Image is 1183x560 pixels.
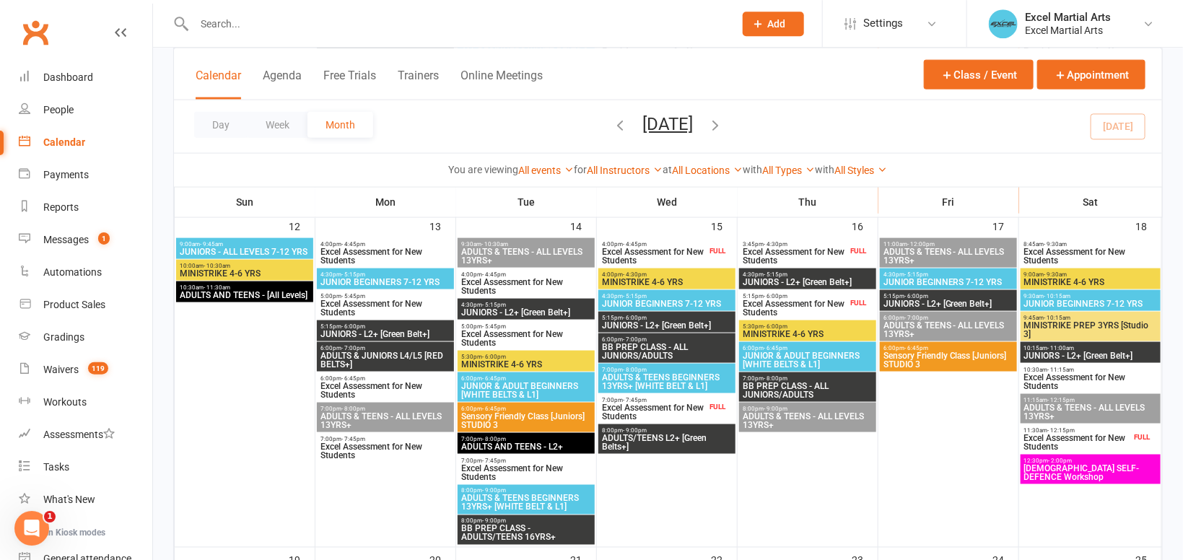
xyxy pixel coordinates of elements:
[200,240,223,247] span: - 9:45am
[764,344,787,351] span: - 6:45pm
[706,245,729,255] div: FULL
[519,164,575,175] a: All events
[742,329,873,338] span: MINISTRIKE 4-6 YRS
[883,271,1014,277] span: 4:30pm
[43,71,93,83] div: Dashboard
[320,247,451,264] span: Excel Assessment for New Students
[835,164,888,175] a: All Styles
[601,372,733,390] span: ADULTS & TEENS BEGINNERS 13YRS+ [WHITE BELT & L1]
[320,375,451,381] span: 6:00pm
[1037,59,1145,89] button: Appointment
[481,240,508,247] span: - 10:30am
[190,14,724,34] input: Search...
[320,299,451,316] span: Excel Assessment for New Students
[460,247,592,264] span: ADULTS & TEENS - ALL LEVELS 13YRS+
[19,289,152,321] a: Product Sales
[43,461,69,473] div: Tasks
[460,277,592,294] span: Excel Assessment for New Students
[643,113,694,134] button: [DATE]
[307,111,373,137] button: Month
[456,186,597,216] th: Tue
[43,201,79,213] div: Reports
[1023,299,1158,307] span: JUNIOR BEGINNERS 7-12 YRS
[1023,351,1158,359] span: JUNIORS - L2+ [Green Belt+]
[248,111,307,137] button: Week
[1019,186,1162,216] th: Sat
[623,240,647,247] span: - 4:45pm
[601,433,733,450] span: ADULTS/TEENS L2+ [Green Belts+]
[816,163,835,175] strong: with
[852,213,878,237] div: 16
[460,435,592,442] span: 7:00pm
[924,59,1034,89] button: Class / Event
[1048,366,1075,372] span: - 11:15am
[883,314,1014,320] span: 6:00pm
[1044,240,1068,247] span: - 9:30am
[263,68,302,99] button: Agenda
[878,186,1019,216] th: Fri
[601,240,707,247] span: 4:00pm
[904,344,928,351] span: - 6:45pm
[1023,403,1158,420] span: ADULTS & TEENS - ALL LEVELS 13YRS+
[449,163,519,175] strong: You are viewing
[43,266,102,278] div: Automations
[601,271,733,277] span: 4:00pm
[460,457,592,463] span: 7:00pm
[1131,431,1154,442] div: FULL
[743,12,804,36] button: Add
[341,271,365,277] span: - 5:15pm
[179,262,310,268] span: 10:00am
[1023,426,1132,433] span: 11:30am
[43,494,95,505] div: What's New
[482,405,506,411] span: - 6:45pm
[863,7,903,40] span: Settings
[1044,314,1071,320] span: - 10:15am
[44,511,56,522] span: 1
[43,234,89,245] div: Messages
[764,240,787,247] span: - 4:30pm
[19,61,152,94] a: Dashboard
[204,262,230,268] span: - 10:30am
[320,405,451,411] span: 7:00pm
[764,292,787,299] span: - 6:00pm
[460,375,592,381] span: 6:00pm
[601,403,707,420] span: Excel Assessment for New Students
[194,111,248,137] button: Day
[601,314,733,320] span: 5:15pm
[742,299,847,316] span: Excel Assessment for New Students
[19,256,152,289] a: Automations
[847,297,870,307] div: FULL
[482,353,506,359] span: - 6:00pm
[570,213,596,237] div: 14
[460,494,592,511] span: ADULTS & TEENS BEGINNERS 13YRS+ [WHITE BELT & L1]
[19,484,152,516] a: What's New
[43,429,115,440] div: Assessments
[738,186,878,216] th: Thu
[43,299,105,310] div: Product Sales
[320,329,451,338] span: JUNIORS - L2+ [Green Belt+]
[19,94,152,126] a: People
[460,323,592,329] span: 5:00pm
[320,381,451,398] span: Excel Assessment for New Students
[460,463,592,481] span: Excel Assessment for New Students
[482,517,506,524] span: - 9:00pm
[460,487,592,494] span: 8:00pm
[575,163,588,175] strong: for
[98,232,110,245] span: 1
[601,366,733,372] span: 7:00pm
[179,240,310,247] span: 9:00am
[460,517,592,524] span: 8:00pm
[315,186,456,216] th: Mon
[883,292,1014,299] span: 5:15pm
[341,292,365,299] span: - 5:45pm
[1023,314,1158,320] span: 9:45am
[623,271,647,277] span: - 4:30pm
[1049,457,1073,463] span: - 2:00pm
[204,284,230,290] span: - 11:30am
[743,163,763,175] strong: with
[742,271,873,277] span: 4:30pm
[398,68,439,99] button: Trainers
[764,375,787,381] span: - 8:00pm
[1023,463,1158,481] span: [DEMOGRAPHIC_DATA] SELF-DEFENCE Workshop
[1023,457,1158,463] span: 12:30pm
